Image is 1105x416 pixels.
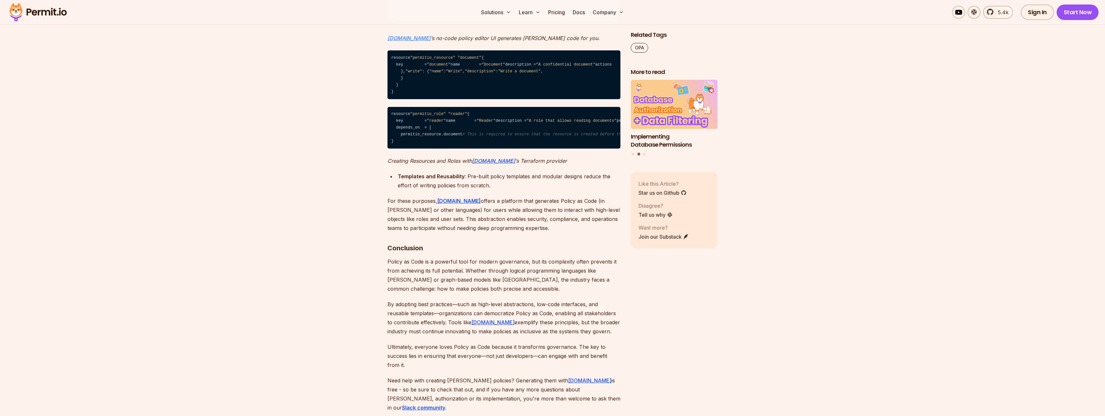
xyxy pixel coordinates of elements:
[6,1,70,23] img: Permit logo
[427,119,446,123] span: "reader"
[632,153,634,156] button: Go to slide 1
[570,6,588,19] a: Docs
[472,158,515,164] a: [DOMAIN_NAME]
[515,158,567,164] em: ’s Terraform provider
[631,31,718,39] h2: Related Tags
[1021,5,1054,20] a: Sign In
[638,189,687,197] a: Star us on Github
[994,8,1009,16] span: 5.4k
[478,6,514,19] button: Solutions
[410,56,456,60] span: "permitio_resource"
[536,62,595,67] span: "A confidential document"
[427,62,451,67] span: "document"
[1057,5,1099,20] a: Start Now
[638,224,689,232] p: Want more?
[387,196,620,233] p: For these purposes, offers a platform that generates Policy as Code (in [PERSON_NAME] or other la...
[429,69,443,74] span: "name"
[638,211,673,219] a: Tell us why
[638,202,673,210] p: Disagree?
[406,69,422,74] span: "write"
[590,6,627,19] button: Company
[631,80,718,129] img: Implementing Database Permissions
[431,35,600,41] em: ’s no-code policy editor UI generates [PERSON_NAME] code for you.
[471,319,515,326] a: [DOMAIN_NAME]
[387,244,423,252] strong: Conclusion
[387,107,620,149] code: resource { key = name = description = permissions = [ ] = [] depends_on = [ permitio_resource.doc...
[387,300,620,336] p: By adopting best practices—such as high-level abstractions, low-code interfaces, and reusable tem...
[498,69,541,74] span: "Write a document"
[387,158,472,164] em: Creating Resources and Roles with
[638,233,689,241] a: Join our Substack
[631,68,718,76] h2: More to read
[631,133,718,149] h3: Implementing Database Permissions
[398,173,465,180] strong: Templates and Reusability
[458,56,482,60] span: "document"
[446,69,462,74] span: "Write"
[516,6,543,19] button: Learn
[637,153,640,156] button: Go to slide 2
[568,377,611,384] a: [DOMAIN_NAME]
[448,112,467,116] span: "reader"
[481,62,505,67] span: "Document"
[387,257,620,293] p: Policy as Code is a powerful tool for modern governance, but its complexity often prevents it fro...
[546,6,568,19] a: Pricing
[437,198,481,204] a: [DOMAIN_NAME]
[398,172,620,190] div: : Pre-built policy templates and modular designs reduce the effort of writing policies from scratch.
[387,35,431,41] a: [DOMAIN_NAME]
[410,112,446,116] span: "permitio_role"
[465,69,496,74] span: "description"
[638,180,687,188] p: Like this Article?
[387,50,620,99] code: resource { key = name = description = actions = { : { : , : , }, : { : , : , } } }
[462,132,714,137] span: # This is required to ensure that the resource is created before the role (for the permissions as...
[643,153,646,156] button: Go to slide 3
[631,80,718,149] a: Implementing Database PermissionsImplementing Database Permissions
[631,80,718,157] div: Posts
[631,43,648,53] a: OPA
[387,342,620,369] p: Ultimately, everyone loves Policy as Code because it transforms governance. The key to success li...
[527,119,617,123] span: "A role that allows reading documents"
[402,404,445,411] a: Slack community
[477,119,496,123] span: "Reader"
[387,376,620,412] p: Need help with creating [PERSON_NAME] policies? Generating them with is free - so be sure to chec...
[983,6,1013,19] a: 5.4k
[631,80,718,149] li: 2 of 3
